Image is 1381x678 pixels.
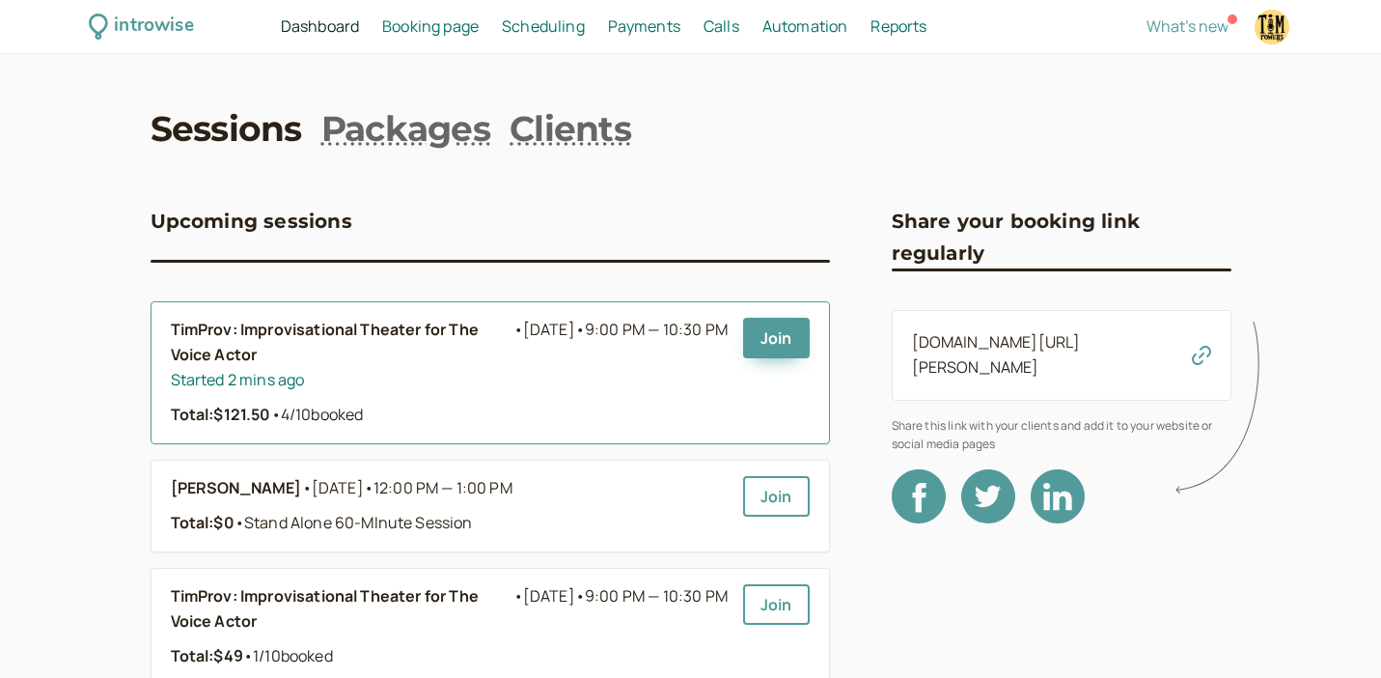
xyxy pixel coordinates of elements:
[762,14,848,40] a: Automation
[364,477,373,498] span: •
[171,645,243,666] strong: Total: $49
[870,15,926,37] span: Reports
[89,12,194,42] a: introwise
[235,512,244,533] span: •
[743,584,810,625] a: Join
[912,331,1081,378] a: [DOMAIN_NAME][URL][PERSON_NAME]
[743,318,810,358] a: Join
[585,585,728,607] span: 9:00 PM — 10:30 PM
[171,404,271,425] strong: Total: $121.50
[171,512,235,533] strong: Total: $0
[743,476,810,517] a: Join
[382,15,479,37] span: Booking page
[171,476,728,536] a: [PERSON_NAME]•[DATE]•12:00 PM — 1:00 PMTotal:$0•Stand Alone 60-MInute Session
[502,15,585,37] span: Scheduling
[281,15,359,37] span: Dashboard
[704,15,739,37] span: Calls
[171,318,728,428] a: TimProv: Improvisational Theater for The Voice Actor•[DATE]•9:00 PM — 10:30 PMStarted 2 mins agoT...
[151,206,352,237] h3: Upcoming sessions
[1252,7,1292,47] a: Account
[243,645,253,666] span: •
[585,319,728,340] span: 9:00 PM — 10:30 PM
[513,318,523,368] span: •
[171,368,728,393] div: Started 2 mins ago
[382,14,479,40] a: Booking page
[171,584,513,635] b: TimProv: Improvisational Theater for The Voice Actor
[502,14,585,40] a: Scheduling
[608,14,680,40] a: Payments
[171,318,513,368] b: TimProv: Improvisational Theater for The Voice Actor
[523,318,728,368] span: [DATE]
[523,584,728,635] span: [DATE]
[575,585,585,607] span: •
[892,206,1231,268] h3: Share your booking link regularly
[608,15,680,37] span: Payments
[1284,585,1381,678] iframe: Chat Widget
[151,104,302,153] a: Sessions
[271,404,364,425] span: 4 / 10 booked
[302,476,312,501] span: •
[575,319,585,340] span: •
[870,14,926,40] a: Reports
[114,12,193,42] div: introwise
[1146,15,1229,37] span: What's new
[373,477,512,498] span: 12:00 PM — 1:00 PM
[281,14,359,40] a: Dashboard
[1146,17,1229,35] button: What's new
[171,476,302,501] b: [PERSON_NAME]
[892,416,1231,454] span: Share this link with your clients and add it to your website or social media pages
[271,404,281,425] span: •
[513,584,523,635] span: •
[171,584,728,669] a: TimProv: Improvisational Theater for The Voice Actor•[DATE]•9:00 PM — 10:30 PMTotal:$49•1/10booked
[243,645,333,666] span: 1 / 10 booked
[510,104,631,153] a: Clients
[321,104,490,153] a: Packages
[235,512,473,533] span: Stand Alone 60-MInute Session
[762,15,848,37] span: Automation
[312,476,512,501] span: [DATE]
[704,14,739,40] a: Calls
